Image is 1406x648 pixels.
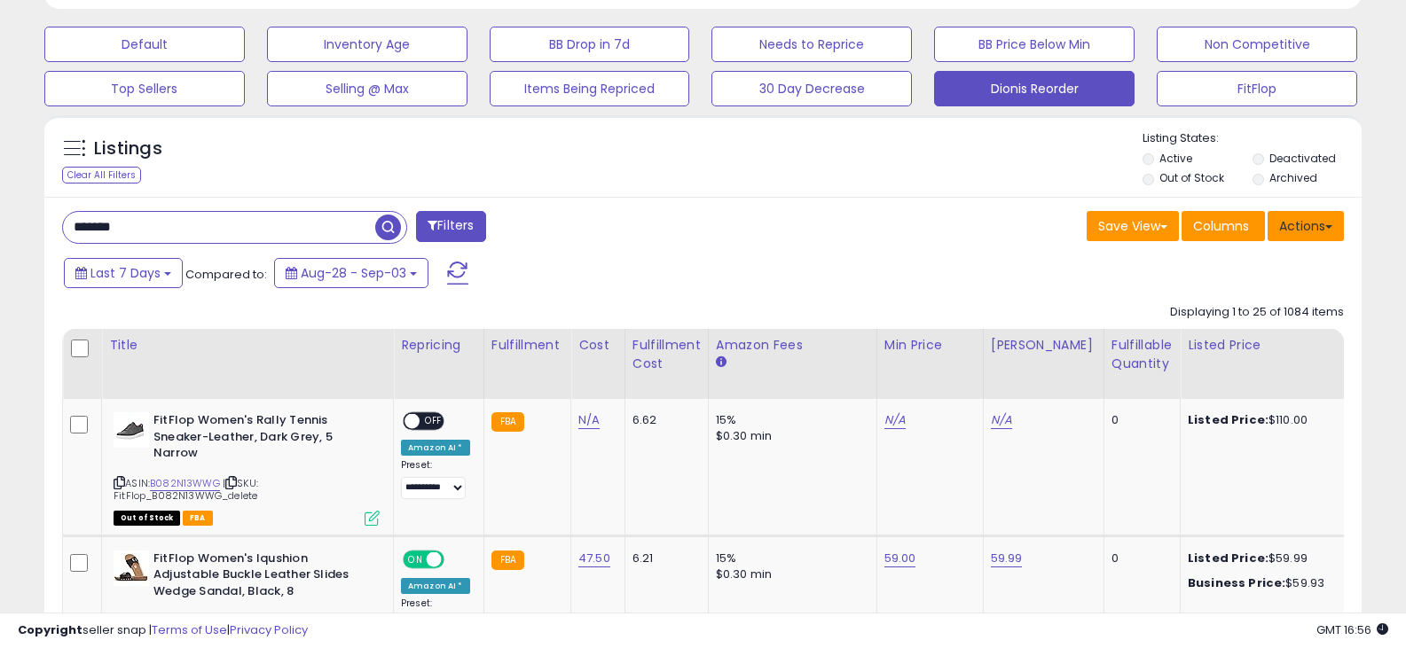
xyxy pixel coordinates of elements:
[185,266,267,283] span: Compared to:
[1193,217,1249,235] span: Columns
[114,511,180,526] span: All listings that are currently out of stock and unavailable for purchase on Amazon
[64,258,183,288] button: Last 7 Days
[267,71,467,106] button: Selling @ Max
[716,428,863,444] div: $0.30 min
[18,621,82,638] strong: Copyright
[62,167,141,183] div: Clear All Filters
[401,336,476,355] div: Repricing
[1087,211,1179,241] button: Save View
[401,459,470,499] div: Preset:
[114,550,149,586] img: 31Er2Ovv-yL._SL40_.jpg
[114,476,258,503] span: | SKU: FitFlop_B082N13WWG_delete
[578,411,600,429] a: N/A
[416,211,485,242] button: Filters
[1188,550,1269,566] b: Listed Price:
[991,550,1023,567] a: 59.99
[153,550,369,605] b: FitFlop Women's Iqushion Adjustable Buckle Leather Slides Wedge Sandal, Black, 8
[632,412,695,428] div: 6.62
[1188,575,1335,591] div: $59.93
[1157,27,1357,62] button: Non Competitive
[94,137,162,161] h5: Listings
[401,578,470,594] div: Amazon AI *
[1157,71,1357,106] button: FitFlop
[711,27,912,62] button: Needs to Reprice
[150,476,220,491] a: B082N13WWG
[401,440,470,456] div: Amazon AI *
[991,411,1012,429] a: N/A
[267,27,467,62] button: Inventory Age
[934,27,1135,62] button: BB Price Below Min
[183,511,213,526] span: FBA
[884,411,906,429] a: N/A
[405,551,427,566] span: ON
[1316,621,1388,638] span: 2025-09-11 16:56 GMT
[1111,336,1173,373] div: Fulfillable Quantity
[230,621,308,638] a: Privacy Policy
[716,566,863,582] div: $0.30 min
[1269,170,1317,185] label: Archived
[1111,550,1166,566] div: 0
[1188,412,1335,428] div: $110.00
[44,71,245,106] button: Top Sellers
[1159,170,1224,185] label: Out of Stock
[632,336,701,373] div: Fulfillment Cost
[1188,550,1335,566] div: $59.99
[18,622,308,639] div: seller snap | |
[1159,151,1192,166] label: Active
[1111,412,1166,428] div: 0
[1143,130,1362,147] p: Listing States:
[711,71,912,106] button: 30 Day Decrease
[153,412,369,466] b: FitFlop Women's Rally Tennis Sneaker-Leather, Dark Grey, 5 Narrow
[1182,211,1265,241] button: Columns
[301,264,406,282] span: Aug-28 - Sep-03
[90,264,161,282] span: Last 7 Days
[490,27,690,62] button: BB Drop in 7d
[114,412,380,524] div: ASIN:
[1188,336,1341,355] div: Listed Price
[491,550,524,570] small: FBA
[578,550,610,567] a: 47.50
[716,550,863,566] div: 15%
[578,336,617,355] div: Cost
[491,336,563,355] div: Fulfillment
[442,551,470,566] span: OFF
[991,336,1096,355] div: [PERSON_NAME]
[109,336,386,355] div: Title
[114,412,149,448] img: 31rUlo92SHL._SL40_.jpg
[1268,211,1344,241] button: Actions
[716,336,869,355] div: Amazon Fees
[716,412,863,428] div: 15%
[632,550,695,566] div: 6.21
[420,414,448,429] span: OFF
[716,355,727,371] small: Amazon Fees.
[44,27,245,62] button: Default
[1269,151,1336,166] label: Deactivated
[490,71,690,106] button: Items Being Repriced
[274,258,428,288] button: Aug-28 - Sep-03
[491,412,524,432] small: FBA
[884,336,976,355] div: Min Price
[152,621,227,638] a: Terms of Use
[934,71,1135,106] button: Dionis Reorder
[1188,574,1285,591] b: Business Price:
[1188,411,1269,428] b: Listed Price:
[1170,304,1344,321] div: Displaying 1 to 25 of 1084 items
[884,550,916,567] a: 59.00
